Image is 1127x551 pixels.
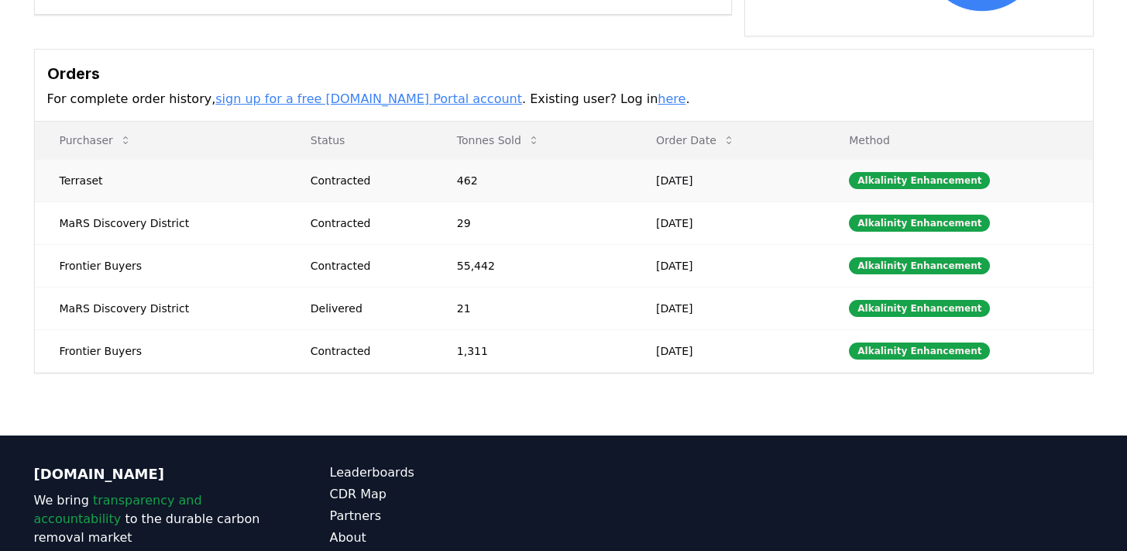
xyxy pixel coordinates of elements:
[631,244,824,287] td: [DATE]
[432,201,631,244] td: 29
[47,62,1081,85] h3: Orders
[35,159,286,201] td: Terraset
[432,329,631,372] td: 1,311
[445,125,552,156] button: Tonnes Sold
[631,201,824,244] td: [DATE]
[432,287,631,329] td: 21
[432,159,631,201] td: 462
[849,300,990,317] div: Alkalinity Enhancement
[849,215,990,232] div: Alkalinity Enhancement
[298,133,420,148] p: Status
[330,529,564,547] a: About
[34,463,268,485] p: [DOMAIN_NAME]
[330,485,564,504] a: CDR Map
[849,172,990,189] div: Alkalinity Enhancement
[311,301,420,316] div: Delivered
[215,91,522,106] a: sign up for a free [DOMAIN_NAME] Portal account
[330,463,564,482] a: Leaderboards
[34,491,268,547] p: We bring to the durable carbon removal market
[849,257,990,274] div: Alkalinity Enhancement
[35,201,286,244] td: MaRS Discovery District
[658,91,685,106] a: here
[34,493,202,526] span: transparency and accountability
[47,125,144,156] button: Purchaser
[330,507,564,525] a: Partners
[311,173,420,188] div: Contracted
[631,287,824,329] td: [DATE]
[644,125,747,156] button: Order Date
[311,258,420,274] div: Contracted
[849,343,990,360] div: Alkalinity Enhancement
[432,244,631,287] td: 55,442
[631,329,824,372] td: [DATE]
[47,90,1081,108] p: For complete order history, . Existing user? Log in .
[35,287,286,329] td: MaRS Discovery District
[35,244,286,287] td: Frontier Buyers
[631,159,824,201] td: [DATE]
[311,215,420,231] div: Contracted
[35,329,286,372] td: Frontier Buyers
[311,343,420,359] div: Contracted
[837,133,1080,148] p: Method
